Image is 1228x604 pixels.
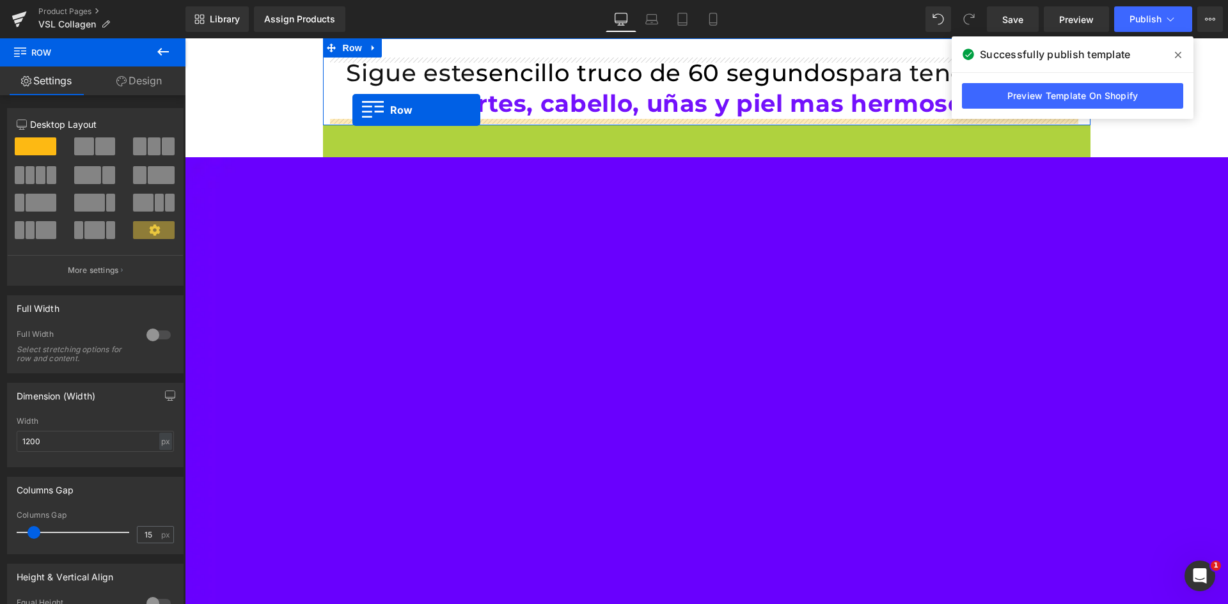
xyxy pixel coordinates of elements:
a: Laptop [636,6,667,32]
div: px [159,433,172,450]
a: Preview Template On Shopify [962,83,1183,109]
button: Redo [956,6,982,32]
a: Product Pages [38,6,185,17]
span: Preview [1059,13,1094,26]
a: Preview [1044,6,1109,32]
div: Assign Products [264,14,335,24]
span: px [161,530,172,539]
a: Design [93,66,185,95]
a: Tablet [667,6,698,32]
button: Publish [1114,6,1192,32]
input: auto [17,431,174,452]
div: Columns Gap [17,477,74,495]
div: Full Width [17,329,134,343]
span: Library [210,13,240,25]
span: Successfully publish template [980,47,1130,62]
p: More settings [68,265,119,276]
button: Undo [925,6,951,32]
div: Columns Gap [17,511,174,520]
p: Desktop Layout [17,118,174,131]
a: New Library [185,6,249,32]
span: Save [1002,13,1023,26]
iframe: Intercom live chat [1185,561,1215,591]
span: VSL Collagen [38,19,96,29]
a: Mobile [698,6,728,32]
h1: Sigue este para tener [148,19,896,81]
div: Full Width [17,296,59,314]
button: More [1197,6,1223,32]
button: More settings [8,255,183,285]
span: Row [13,38,141,66]
div: Height & Vertical Align [17,564,113,582]
div: Select stretching options for row and content. [17,345,132,363]
span: Publish [1130,14,1161,24]
div: Width [17,417,174,426]
span: 1 [1211,561,1221,571]
span: sencillo truco de 60 segundos [291,20,664,49]
a: Desktop [606,6,636,32]
div: Dimension (Width) [17,383,95,401]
